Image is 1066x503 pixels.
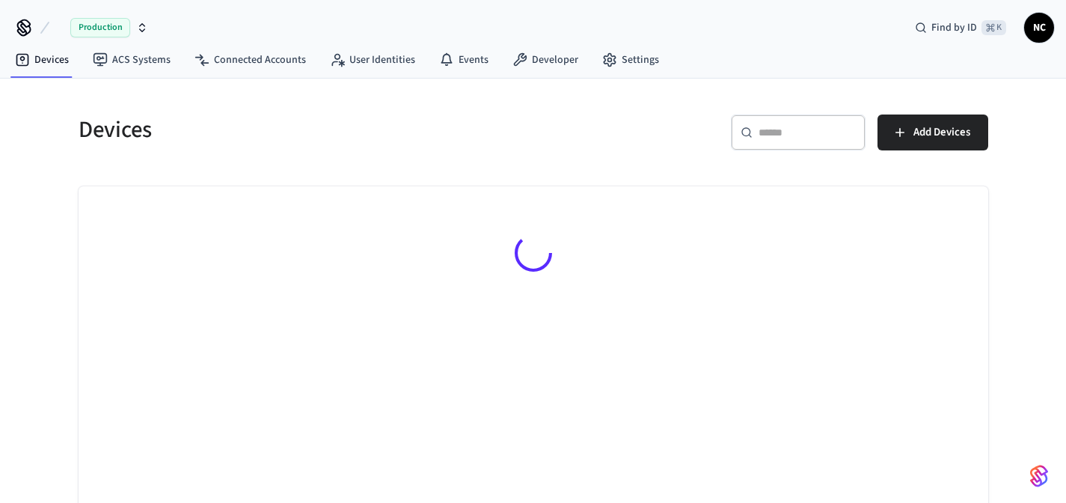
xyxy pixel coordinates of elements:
[913,123,970,142] span: Add Devices
[590,46,671,73] a: Settings
[903,14,1018,41] div: Find by ID⌘ K
[931,20,977,35] span: Find by ID
[81,46,183,73] a: ACS Systems
[70,18,130,37] span: Production
[1024,13,1054,43] button: NC
[427,46,500,73] a: Events
[183,46,318,73] a: Connected Accounts
[318,46,427,73] a: User Identities
[1026,14,1053,41] span: NC
[500,46,590,73] a: Developer
[1030,464,1048,488] img: SeamLogoGradient.69752ec5.svg
[3,46,81,73] a: Devices
[79,115,524,145] h5: Devices
[877,115,988,150] button: Add Devices
[981,20,1006,35] span: ⌘ K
